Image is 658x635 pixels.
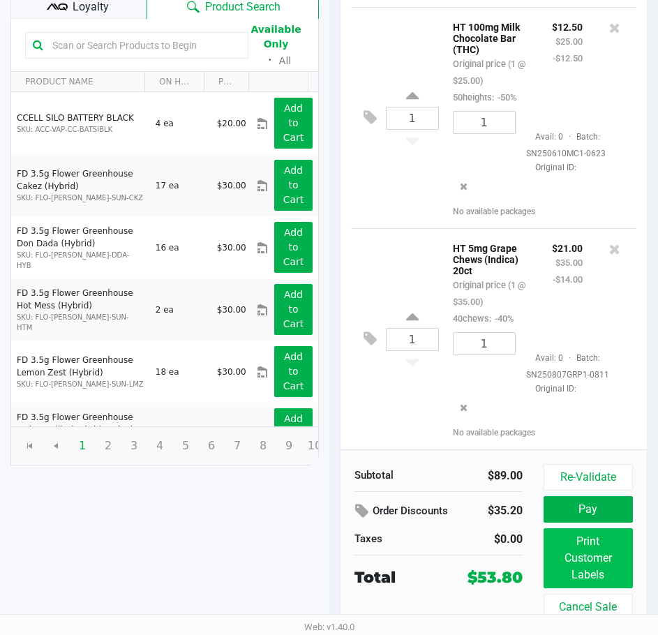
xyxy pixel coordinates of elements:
p: $21.00 [552,239,583,254]
app-button-loader: Add to Cart [283,289,304,329]
span: Page 10 [301,433,328,459]
span: -40% [491,313,514,324]
button: Cancel Sale [544,594,633,620]
td: 2 ea [149,278,211,341]
button: Pay [544,496,633,523]
span: $30.00 [217,305,246,315]
button: All [279,54,291,68]
button: Re-Validate [544,464,633,491]
span: Avail: 0 Batch: SN250807GRP1-0811 [526,353,609,380]
div: $35.20 [480,499,522,523]
button: Add to Cart [274,284,312,335]
div: Taxes [354,531,428,547]
span: $30.00 [217,367,246,377]
p: SKU: FLO-[PERSON_NAME]-SUN-LMZ [17,379,144,389]
small: Original price (1 @ $35.00) [453,280,525,307]
button: Remove the package from the orderLine [454,174,473,200]
span: Go to the previous page [50,440,61,451]
p: $12.50 [552,18,583,33]
span: ᛫ [261,54,279,67]
td: 18 ea [149,341,211,403]
small: 40chews: [453,313,514,324]
input: Scan or Search Products to Begin [47,35,241,56]
button: Add to Cart [274,346,312,397]
small: -$12.50 [553,53,583,63]
td: 4 ea [149,92,211,154]
app-button-loader: Add to Cart [283,413,304,454]
td: 12 ea [149,403,211,465]
app-button-loader: Add to Cart [283,165,304,205]
small: $25.00 [555,36,583,47]
span: Page 3 [121,433,147,459]
button: Add to Cart [274,222,312,273]
small: Original price (1 @ $25.00) [453,59,525,86]
div: $0.00 [449,531,523,548]
td: FD 3.5g Flower Greenhouse Lemon Zest (Hybrid) [11,341,149,403]
p: SKU: FLO-[PERSON_NAME]-SUN-CKZ [17,193,144,203]
p: SKU: ACC-VAP-CC-BATSIBLK [17,124,144,135]
div: Subtotal [354,468,428,484]
small: -$14.00 [553,274,583,285]
td: FD 3.5g Flower Greenhouse Don Dada (Hybrid) [11,216,149,278]
span: Go to the first page [24,440,36,451]
span: Web: v1.40.0 [304,622,354,632]
small: 50heights: [453,92,516,103]
small: $35.00 [555,257,583,268]
span: Original ID: [526,161,626,174]
p: HT 100mg Milk Chocolate Bar (THC) [453,18,531,55]
td: 16 ea [149,216,211,278]
span: Page 7 [224,433,251,459]
span: Page 9 [276,433,302,459]
button: Print Customer Labels [544,528,633,588]
div: Order Discounts [354,499,460,524]
th: PRICE [204,72,248,92]
td: FD 3.5g Flower Greenhouse Melon Collie (Hybrid-Sativa) [11,403,149,465]
span: Avail: 0 Batch: SN250610MC1-0623 [526,132,606,158]
div: Total [354,566,447,589]
span: Page 8 [250,433,276,459]
app-button-loader: Add to Cart [283,351,304,391]
th: ON HAND [144,72,204,92]
span: Original ID: [526,382,626,395]
button: Add to Cart [274,98,312,149]
div: Data table [11,72,318,426]
span: Page 4 [147,433,173,459]
button: Remove the package from the orderLine [454,395,473,421]
span: Page 6 [198,433,225,459]
p: HT 5mg Grape Chews (Indica) 20ct [453,239,531,276]
td: CCELL SILO BATTERY BLACK [11,92,149,154]
span: $20.00 [217,119,246,128]
td: 17 ea [149,154,211,216]
th: PRODUCT NAME [11,72,144,92]
span: Go to the first page [17,433,43,459]
span: · [563,132,576,142]
button: Add to Cart [274,160,312,211]
p: SKU: FLO-[PERSON_NAME]-SUN-HTM [17,312,144,333]
span: Page 1 [69,433,96,459]
span: Page 2 [95,433,121,459]
span: $30.00 [217,243,246,253]
span: Page 5 [172,433,199,459]
app-button-loader: Add to Cart [283,103,304,143]
app-button-loader: Add to Cart [283,227,304,267]
td: FD 3.5g Flower Greenhouse Cakez (Hybrid) [11,154,149,216]
div: $89.00 [449,468,523,484]
span: Go to the previous page [43,433,69,459]
span: $30.00 [217,181,246,190]
div: No available packages [453,426,626,439]
div: $53.80 [468,566,523,589]
span: · [563,353,576,363]
td: FD 3.5g Flower Greenhouse Hot Mess (Hybrid) [11,278,149,341]
span: -50% [494,92,516,103]
div: No available packages [453,205,626,218]
button: Add to Cart [274,408,312,459]
p: SKU: FLO-[PERSON_NAME]-DDA-HYB [17,250,144,271]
